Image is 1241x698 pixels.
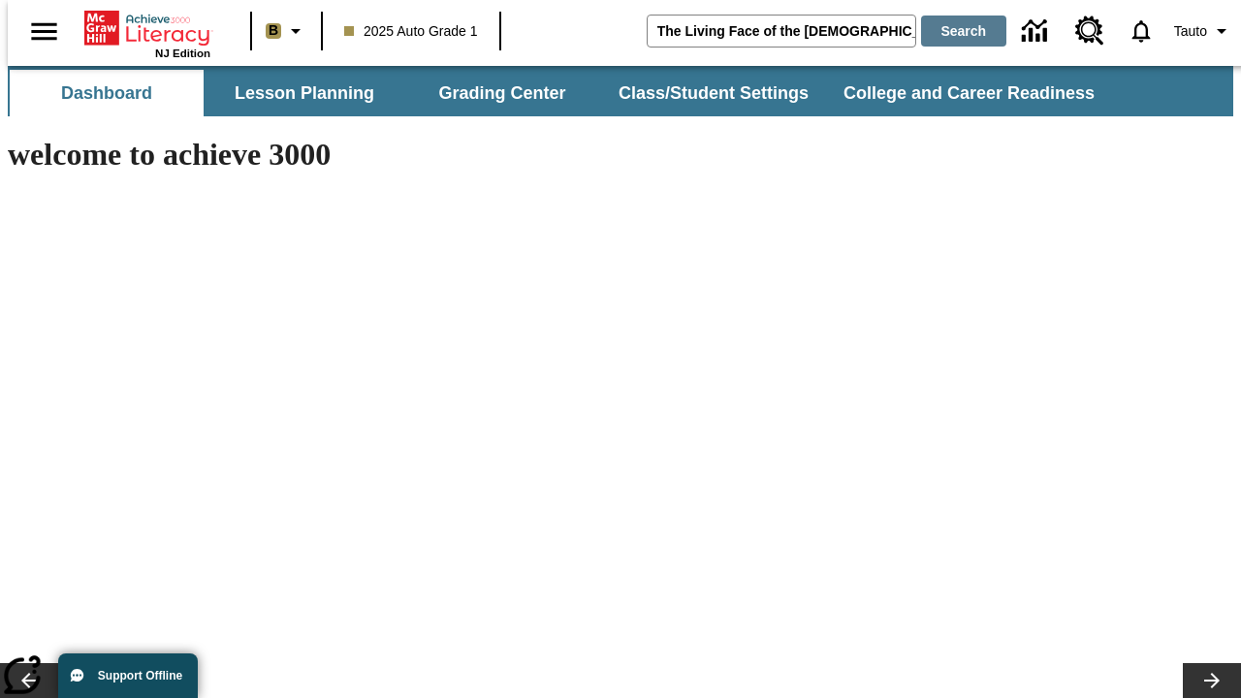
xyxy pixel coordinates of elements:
button: Lesson Planning [207,70,401,116]
a: Data Center [1010,5,1064,58]
span: Tauto [1174,21,1207,42]
button: Boost Class color is light brown. Change class color [258,14,315,48]
button: Grading Center [405,70,599,116]
h1: welcome to achieve 3000 [8,137,845,173]
div: Home [84,7,210,59]
a: Resource Center, Will open in new tab [1064,5,1116,57]
span: 2025 Auto Grade 1 [344,21,478,42]
button: Lesson carousel, Next [1183,663,1241,698]
div: SubNavbar [8,66,1233,116]
button: College and Career Readiness [828,70,1110,116]
a: Notifications [1116,6,1166,56]
button: Support Offline [58,653,198,698]
button: Class/Student Settings [603,70,824,116]
button: Dashboard [10,70,204,116]
input: search field [648,16,915,47]
span: B [269,18,278,43]
a: Home [84,9,210,48]
div: SubNavbar [8,70,1112,116]
button: Open side menu [16,3,73,60]
button: Profile/Settings [1166,14,1241,48]
span: NJ Edition [155,48,210,59]
span: Support Offline [98,669,182,682]
button: Search [921,16,1006,47]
